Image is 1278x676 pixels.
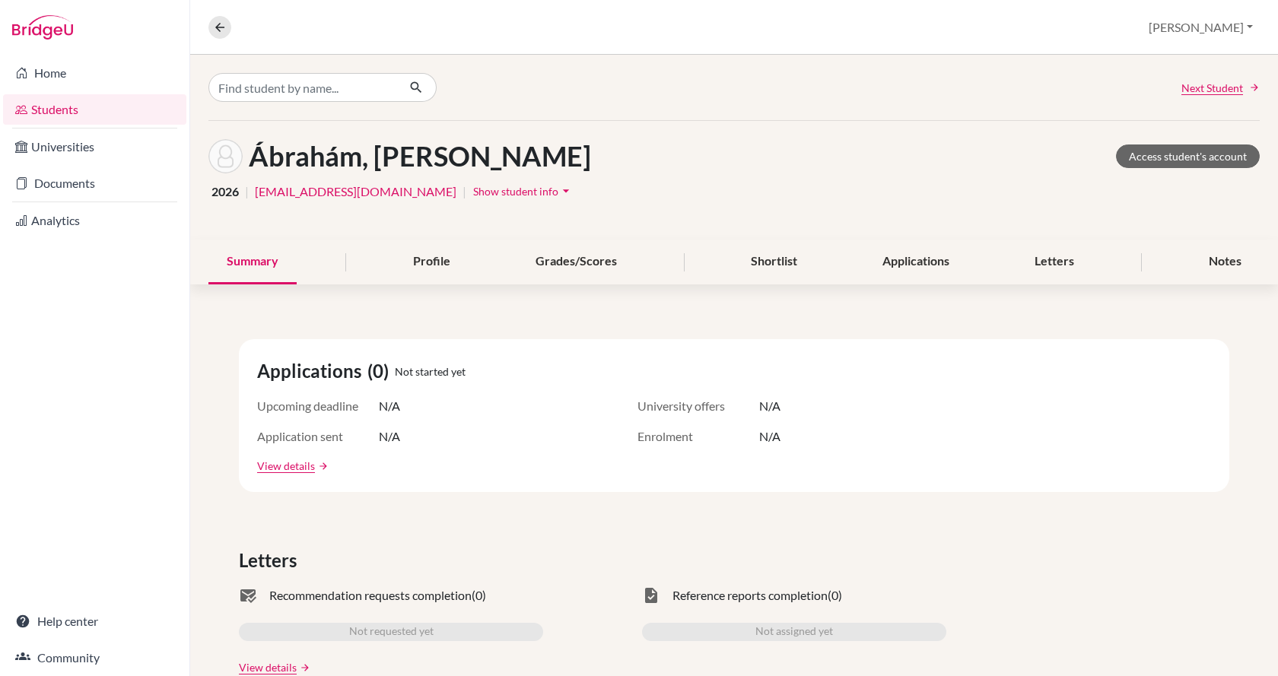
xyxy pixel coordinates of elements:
span: task [642,586,660,605]
span: (0) [367,357,395,385]
span: Application sent [257,427,379,446]
span: Letters [239,547,303,574]
span: University offers [637,397,759,415]
span: Recommendation requests completion [269,586,472,605]
a: Home [3,58,186,88]
span: Applications [257,357,367,385]
button: Show student infoarrow_drop_down [472,179,574,203]
img: Bridge-U [12,15,73,40]
span: N/A [759,427,780,446]
img: Emma Ábrahám's avatar [208,139,243,173]
span: mark_email_read [239,586,257,605]
span: Show student info [473,185,558,198]
span: (0) [828,586,842,605]
span: Next Student [1181,80,1243,96]
span: | [463,182,466,201]
a: arrow_forward [297,662,310,673]
a: Help center [3,606,186,636]
a: Next Student [1181,80,1260,96]
a: Documents [3,168,186,198]
div: Letters [1016,240,1092,284]
div: Profile [395,240,469,284]
span: N/A [759,397,780,415]
div: Notes [1191,240,1260,284]
h1: Ábrahám, [PERSON_NAME] [249,140,591,173]
div: Summary [208,240,297,284]
span: Enrolment [637,427,759,446]
span: 2026 [211,182,239,201]
i: arrow_drop_down [558,183,574,198]
span: (0) [472,586,486,605]
span: N/A [379,427,400,446]
span: Not started yet [395,363,466,379]
a: View details [257,458,315,474]
span: N/A [379,397,400,415]
a: Analytics [3,205,186,236]
span: Not assigned yet [755,623,833,641]
a: arrow_forward [315,461,329,471]
div: Grades/Scores [517,240,635,284]
input: Find student by name... [208,73,397,102]
a: Universities [3,132,186,162]
a: View details [239,659,297,675]
a: Students [3,94,186,125]
div: Applications [864,240,968,284]
a: [EMAIL_ADDRESS][DOMAIN_NAME] [255,182,456,201]
span: Not requested yet [349,623,434,641]
span: Upcoming deadline [257,397,379,415]
a: Community [3,643,186,673]
div: Shortlist [733,240,815,284]
span: Reference reports completion [672,586,828,605]
a: Access student's account [1116,144,1260,168]
span: | [245,182,249,201]
button: [PERSON_NAME] [1142,13,1260,42]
